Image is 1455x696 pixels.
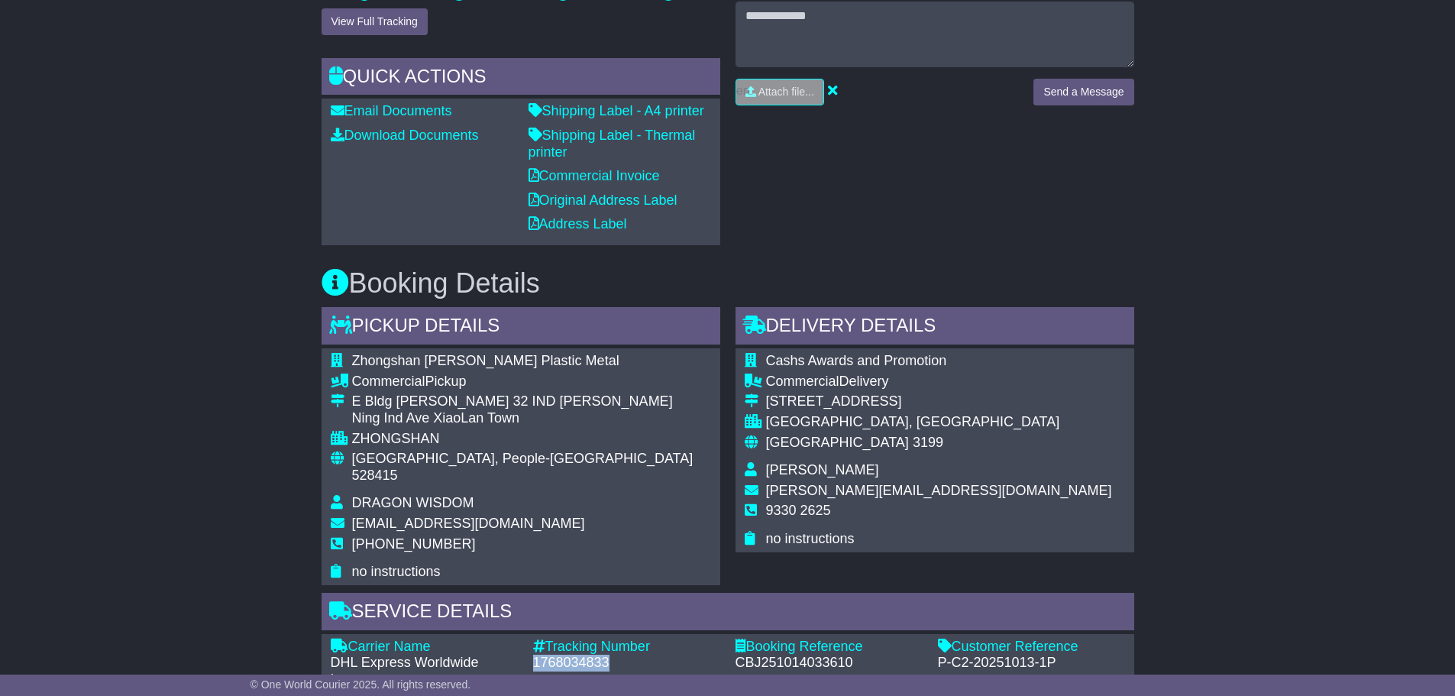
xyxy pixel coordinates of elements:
[352,564,441,579] span: no instructions
[331,655,518,688] div: DHL Express Worldwide Import
[352,431,711,448] div: ZHONGSHAN
[938,639,1125,656] div: Customer Reference
[938,655,1125,672] div: P-C2-20251013-1P
[529,193,677,208] a: Original Address Label
[322,268,1134,299] h3: Booking Details
[322,307,720,348] div: Pickup Details
[352,516,585,531] span: [EMAIL_ADDRESS][DOMAIN_NAME]
[533,639,720,656] div: Tracking Number
[766,483,1112,498] span: [PERSON_NAME][EMAIL_ADDRESS][DOMAIN_NAME]
[736,655,923,672] div: CBJ251014033610
[322,8,428,35] button: View Full Tracking
[766,374,839,389] span: Commercial
[736,307,1134,348] div: Delivery Details
[766,531,855,546] span: no instructions
[322,58,720,99] div: Quick Actions
[352,536,476,552] span: [PHONE_NUMBER]
[352,410,711,427] div: Ning Ind Ave XiaoLan Town
[766,414,1112,431] div: [GEOGRAPHIC_DATA], [GEOGRAPHIC_DATA]
[766,353,947,368] span: Cashs Awards and Promotion
[533,655,720,672] div: 1768034833
[352,353,619,368] span: Zhongshan [PERSON_NAME] Plastic Metal
[251,678,471,691] span: © One World Courier 2025. All rights reserved.
[352,374,425,389] span: Commercial
[766,393,1112,410] div: [STREET_ADDRESS]
[736,639,923,656] div: Booking Reference
[529,168,660,183] a: Commercial Invoice
[352,468,398,483] span: 528415
[352,393,711,410] div: E Bldg [PERSON_NAME] 32 IND [PERSON_NAME]
[766,374,1112,390] div: Delivery
[322,593,1134,634] div: Service Details
[331,103,452,118] a: Email Documents
[352,374,711,390] div: Pickup
[331,128,479,143] a: Download Documents
[766,503,831,518] span: 9330 2625
[529,216,627,231] a: Address Label
[1033,79,1133,105] button: Send a Message
[529,128,696,160] a: Shipping Label - Thermal printer
[529,103,704,118] a: Shipping Label - A4 printer
[913,435,943,450] span: 3199
[766,462,879,477] span: [PERSON_NAME]
[331,639,518,656] div: Carrier Name
[352,495,474,510] span: DRAGON WISDOM
[352,451,694,466] span: [GEOGRAPHIC_DATA], People-[GEOGRAPHIC_DATA]
[766,435,909,450] span: [GEOGRAPHIC_DATA]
